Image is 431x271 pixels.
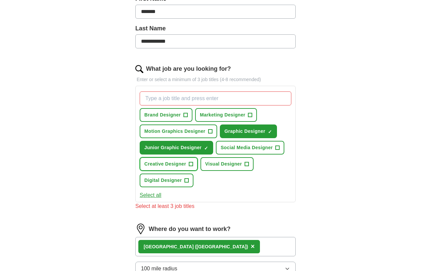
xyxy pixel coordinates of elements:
button: Visual Designer [200,157,254,171]
button: Graphic Designer✓ [220,124,277,138]
button: Creative Designer [140,157,198,171]
span: ✓ [204,146,208,151]
button: Select all [140,191,161,199]
img: location.png [135,224,146,234]
button: Motion Graphics Designer [140,124,217,138]
span: Digital Designer [144,177,182,184]
span: ([GEOGRAPHIC_DATA]) [195,244,248,249]
span: Junior Graphic Designer [144,144,201,151]
button: × [251,242,255,252]
span: ✓ [268,129,272,134]
span: Graphic Designer [225,128,265,135]
button: Digital Designer [140,174,193,187]
span: × [251,243,255,250]
span: Brand Designer [144,111,181,118]
button: Brand Designer [140,108,192,122]
label: Where do you want to work? [149,225,231,234]
label: Last Name [135,24,296,33]
div: Select at least 3 job titles [135,202,296,210]
span: Social Media Designer [221,144,273,151]
span: Marketing Designer [200,111,245,118]
button: Marketing Designer [195,108,257,122]
span: Visual Designer [205,161,242,168]
button: Junior Graphic Designer✓ [140,141,213,155]
span: Creative Designer [144,161,186,168]
span: Motion Graphics Designer [144,128,205,135]
label: What job are you looking for? [146,64,231,73]
img: search.png [135,65,143,73]
button: Social Media Designer [216,141,284,155]
input: Type a job title and press enter [140,91,291,105]
p: Enter or select a minimum of 3 job titles (4-8 recommended) [135,76,296,83]
strong: [GEOGRAPHIC_DATA] [144,244,194,249]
